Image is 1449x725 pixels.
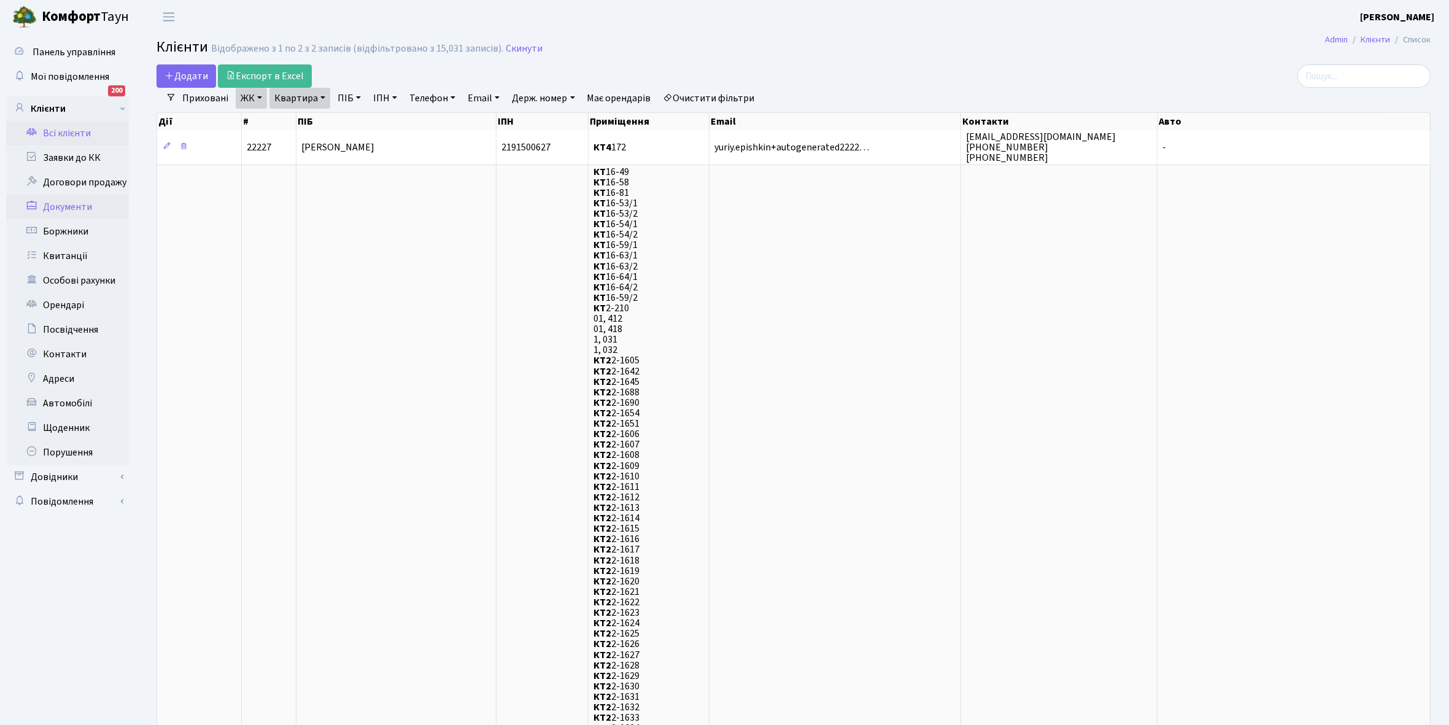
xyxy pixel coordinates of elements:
b: КТ2 [593,522,611,535]
b: КТ2 [593,669,611,683]
b: КТ2 [593,480,611,494]
b: КТ2 [593,459,611,473]
span: 172 [593,141,626,154]
span: [PERSON_NAME] [301,141,374,154]
b: КТ2 [593,680,611,693]
a: ІПН [368,88,402,109]
b: КТ2 [593,396,611,409]
a: Контакти [6,342,129,366]
b: КТ2 [593,354,611,368]
a: Всі клієнти [6,121,129,145]
a: [PERSON_NAME] [1360,10,1434,25]
a: Адреси [6,366,129,391]
b: КТ2 [593,595,611,609]
a: Автомобілі [6,391,129,416]
b: КТ [593,301,606,315]
div: Відображено з 1 по 2 з 2 записів (відфільтровано з 15,031 записів). [211,43,503,55]
b: КТ2 [593,490,611,504]
b: КТ [593,176,606,189]
a: Додати [156,64,216,88]
span: [EMAIL_ADDRESS][DOMAIN_NAME] [PHONE_NUMBER] [PHONE_NUMBER] [966,130,1116,165]
a: Довідники [6,465,129,489]
span: yuriy.epishkin+autogenerated2222… [714,141,869,154]
b: КТ2 [593,543,611,557]
b: КТ [593,281,606,294]
b: КТ [593,165,606,179]
a: Особові рахунки [6,268,129,293]
a: Очистити фільтри [659,88,760,109]
b: КТ2 [593,648,611,662]
b: КТ [593,260,606,273]
a: Email [463,88,504,109]
button: Переключити навігацію [153,7,184,27]
span: 2191500627 [501,141,551,154]
b: КТ [593,196,606,210]
th: Email [709,113,961,130]
nav: breadcrumb [1307,27,1449,53]
a: Повідомлення [6,489,129,514]
a: Експорт в Excel [218,64,312,88]
b: КТ2 [593,575,611,588]
a: Посвідчення [6,317,129,342]
span: Мої повідомлення [31,70,109,83]
b: КТ [593,207,606,220]
a: Договори продажу [6,170,129,195]
b: КТ2 [593,585,611,599]
a: Орендарі [6,293,129,317]
img: logo.png [12,5,37,29]
b: КТ4 [593,141,611,154]
b: КТ2 [593,470,611,483]
a: Клієнти [1361,33,1390,46]
b: КТ2 [593,501,611,514]
a: Порушення [6,440,129,465]
b: КТ2 [593,700,611,714]
th: Приміщення [589,113,709,130]
b: КТ [593,249,606,263]
b: КТ [593,228,606,241]
th: ПІБ [296,113,497,130]
a: Admin [1325,33,1348,46]
th: Контакти [961,113,1157,130]
a: Має орендарів [582,88,656,109]
th: Дії [157,113,242,130]
a: Щоденник [6,416,129,440]
b: КТ2 [593,438,611,451]
b: КТ [593,217,606,231]
th: ІПН [497,113,589,130]
b: КТ [593,291,606,304]
span: Таун [42,7,129,28]
a: Квартира [269,88,330,109]
a: Держ. номер [507,88,579,109]
b: [PERSON_NAME] [1360,10,1434,24]
a: Мої повідомлення200 [6,64,129,89]
span: 22227 [247,141,271,154]
li: Список [1390,33,1431,47]
b: КТ2 [593,616,611,630]
b: КТ2 [593,638,611,651]
input: Пошук... [1297,64,1431,88]
a: Документи [6,195,129,219]
a: Панель управління [6,40,129,64]
th: Авто [1158,113,1431,130]
a: Боржники [6,219,129,244]
b: КТ2 [593,449,611,462]
b: КТ2 [593,564,611,578]
a: Приховані [177,88,233,109]
b: КТ2 [593,627,611,640]
a: Заявки до КК [6,145,129,170]
a: Скинути [506,43,543,55]
b: КТ2 [593,511,611,525]
b: КТ2 [593,417,611,430]
a: Клієнти [6,96,129,121]
a: ЖК [236,88,267,109]
a: Телефон [404,88,460,109]
a: ПІБ [333,88,366,109]
b: КТ2 [593,659,611,672]
a: Квитанції [6,244,129,268]
b: КТ2 [593,427,611,441]
b: Комфорт [42,7,101,26]
b: КТ2 [593,690,611,704]
span: Клієнти [156,36,208,58]
b: КТ2 [593,532,611,546]
b: КТ [593,270,606,284]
